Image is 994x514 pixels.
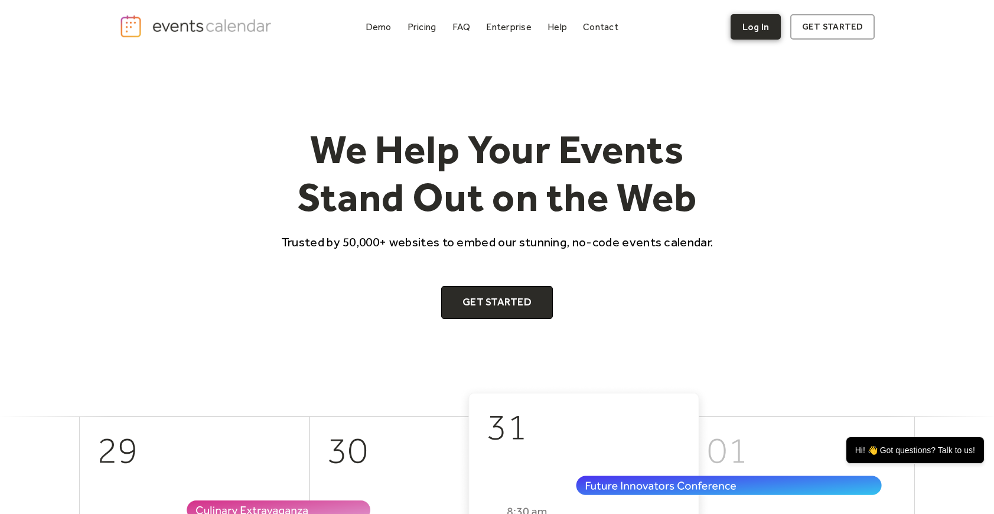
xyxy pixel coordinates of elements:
[578,19,623,35] a: Contact
[119,14,275,38] a: home
[452,24,471,30] div: FAQ
[547,24,567,30] div: Help
[403,19,441,35] a: Pricing
[448,19,475,35] a: FAQ
[790,14,875,40] a: get started
[408,24,436,30] div: Pricing
[543,19,572,35] a: Help
[441,286,553,319] a: Get Started
[361,19,396,35] a: Demo
[271,125,724,222] h1: We Help Your Events Stand Out on the Web
[366,24,392,30] div: Demo
[583,24,618,30] div: Contact
[481,19,536,35] a: Enterprise
[271,233,724,251] p: Trusted by 50,000+ websites to embed our stunning, no-code events calendar.
[731,14,781,40] a: Log In
[486,24,531,30] div: Enterprise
